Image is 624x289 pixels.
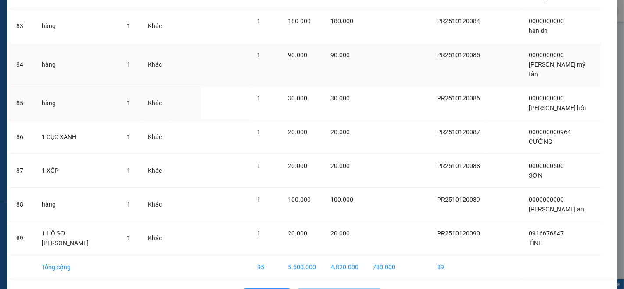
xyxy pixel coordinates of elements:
[257,51,261,58] span: 1
[437,128,480,136] span: PR2510120087
[35,86,120,120] td: hàng
[141,188,169,221] td: Khác
[529,128,571,136] span: 000000000964
[281,255,323,279] td: 5.600.000
[529,239,543,246] span: TÌNH
[529,196,564,203] span: 0000000000
[529,18,564,25] span: 0000000000
[141,9,169,43] td: Khác
[330,230,350,237] span: 20.000
[35,154,120,188] td: 1 XỐP
[9,9,35,43] td: 83
[437,162,480,169] span: PR2510120088
[330,95,350,102] span: 30.000
[141,221,169,255] td: Khác
[366,255,402,279] td: 780.000
[430,255,487,279] td: 89
[141,86,169,120] td: Khác
[141,154,169,188] td: Khác
[288,162,307,169] span: 20.000
[288,230,307,237] span: 20.000
[9,221,35,255] td: 89
[529,162,564,169] span: 0000000500
[9,188,35,221] td: 88
[257,95,261,102] span: 1
[9,120,35,154] td: 86
[35,255,120,279] td: Tổng cộng
[35,188,120,221] td: hàng
[127,22,130,29] span: 1
[323,255,366,279] td: 4.820.000
[529,206,584,213] span: [PERSON_NAME] an
[9,86,35,120] td: 85
[437,230,480,237] span: PR2510120090
[288,196,311,203] span: 100.000
[330,128,350,136] span: 20.000
[529,95,564,102] span: 0000000000
[35,221,120,255] td: 1 HỒ SƠ [PERSON_NAME]
[257,18,261,25] span: 1
[257,162,261,169] span: 1
[9,154,35,188] td: 87
[437,51,480,58] span: PR2510120085
[127,61,130,68] span: 1
[9,43,35,86] td: 84
[288,51,307,58] span: 90.000
[529,104,586,111] span: [PERSON_NAME] hội
[35,9,120,43] td: hàng
[127,201,130,208] span: 1
[257,128,261,136] span: 1
[330,196,353,203] span: 100.000
[127,235,130,242] span: 1
[529,51,564,58] span: 0000000000
[127,167,130,174] span: 1
[529,138,552,145] span: CƯỜNG
[330,18,353,25] span: 180.000
[257,196,261,203] span: 1
[288,95,307,102] span: 30.000
[529,61,585,78] span: [PERSON_NAME] mỹ tân
[257,230,261,237] span: 1
[35,120,120,154] td: 1 CỤC XANH
[437,95,480,102] span: PR2510120086
[437,196,480,203] span: PR2510120089
[141,43,169,86] td: Khác
[330,51,350,58] span: 90.000
[288,128,307,136] span: 20.000
[529,230,564,237] span: 0916676847
[330,162,350,169] span: 20.000
[529,172,542,179] span: SƠN
[127,100,130,107] span: 1
[288,18,311,25] span: 180.000
[141,120,169,154] td: Khác
[437,18,480,25] span: PR2510120084
[127,133,130,140] span: 1
[529,27,548,34] span: hân đh
[35,43,120,86] td: hàng
[250,255,281,279] td: 95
